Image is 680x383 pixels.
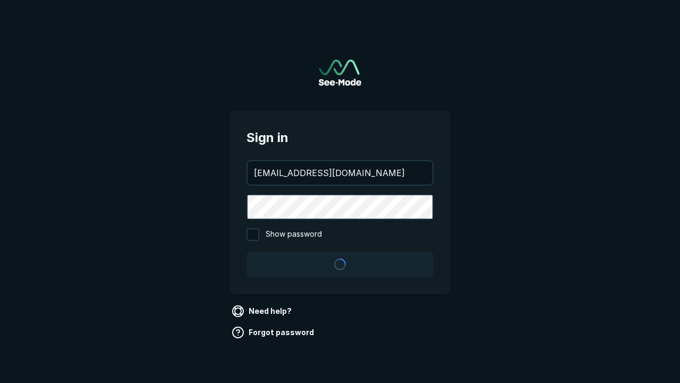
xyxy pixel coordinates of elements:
a: Need help? [229,303,296,320]
a: Go to sign in [319,60,361,86]
a: Forgot password [229,324,318,341]
span: Sign in [246,128,433,147]
span: Show password [266,228,322,241]
img: See-Mode Logo [319,60,361,86]
input: your@email.com [248,161,432,185]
